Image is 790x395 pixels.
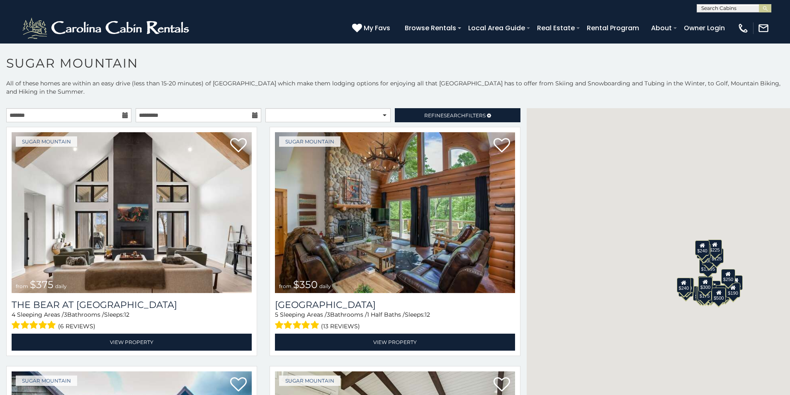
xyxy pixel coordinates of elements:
[352,23,392,34] a: My Favs
[696,286,710,301] div: $155
[16,283,28,289] span: from
[367,311,405,318] span: 1 Half Baths /
[680,21,729,35] a: Owner Login
[275,132,515,293] a: Grouse Moor Lodge from $350 daily
[677,278,691,293] div: $240
[444,112,465,119] span: Search
[12,299,252,310] h3: The Bear At Sugar Mountain
[493,376,510,394] a: Add to favorites
[716,285,730,300] div: $195
[230,376,247,394] a: Add to favorites
[12,132,252,293] a: The Bear At Sugar Mountain from $375 daily
[275,132,515,293] img: Grouse Moor Lodge
[698,277,712,292] div: $300
[279,376,340,386] a: Sugar Mountain
[707,281,721,296] div: $200
[30,279,53,291] span: $375
[721,269,735,284] div: $250
[493,137,510,155] a: Add to favorites
[729,275,743,290] div: $155
[279,136,340,147] a: Sugar Mountain
[58,321,95,332] span: (6 reviews)
[16,136,77,147] a: Sugar Mountain
[425,311,430,318] span: 12
[712,288,726,303] div: $500
[275,299,515,310] a: [GEOGRAPHIC_DATA]
[12,132,252,293] img: The Bear At Sugar Mountain
[12,299,252,310] a: The Bear At [GEOGRAPHIC_DATA]
[293,279,318,291] span: $350
[327,311,330,318] span: 3
[230,137,247,155] a: Add to favorites
[12,311,15,318] span: 4
[424,112,486,119] span: Refine Filters
[12,334,252,351] a: View Property
[55,283,67,289] span: daily
[726,283,740,298] div: $190
[737,22,749,34] img: phone-regular-white.png
[395,108,520,122] a: RefineSearchFilters
[698,286,712,300] div: $175
[275,310,515,332] div: Sleeping Areas / Bathrooms / Sleeps:
[647,21,676,35] a: About
[275,334,515,351] a: View Property
[695,240,710,255] div: $240
[699,259,717,274] div: $1,095
[275,299,515,310] h3: Grouse Moor Lodge
[401,21,460,35] a: Browse Rentals
[758,22,769,34] img: mail-regular-white.png
[16,376,77,386] a: Sugar Mountain
[533,21,579,35] a: Real Estate
[583,21,643,35] a: Rental Program
[698,276,712,291] div: $190
[279,283,292,289] span: from
[319,283,331,289] span: daily
[275,311,278,318] span: 5
[21,16,193,41] img: White-1-2.png
[710,248,724,263] div: $125
[708,240,722,254] div: $225
[64,311,67,318] span: 3
[464,21,529,35] a: Local Area Guide
[12,310,252,332] div: Sleeping Areas / Bathrooms / Sleeps:
[364,23,390,33] span: My Favs
[124,311,129,318] span: 12
[321,321,360,332] span: (13 reviews)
